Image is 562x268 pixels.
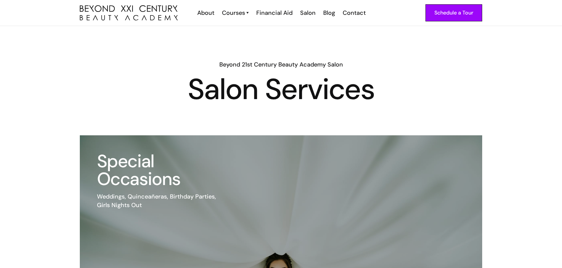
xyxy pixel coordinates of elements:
div: Salon [300,9,316,17]
div: About [197,9,214,17]
a: home [80,5,178,21]
h6: Beyond 21st Century Beauty Academy Salon [80,60,482,69]
a: Courses [222,9,249,17]
a: Contact [338,9,369,17]
div: Schedule a Tour [434,9,473,17]
div: Weddings, Quinceañeras, Birthday Parties, Girls Nights Out [97,192,226,209]
a: Schedule a Tour [425,4,482,21]
div: Contact [343,9,366,17]
a: Salon [296,9,319,17]
div: Blog [323,9,335,17]
a: Blog [319,9,338,17]
img: beyond 21st century beauty academy logo [80,5,178,21]
h1: Salon Services [80,77,482,101]
div: Financial Aid [256,9,293,17]
a: Financial Aid [252,9,296,17]
a: About [193,9,218,17]
div: Courses [222,9,245,17]
h3: Special Occasions [97,152,226,188]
